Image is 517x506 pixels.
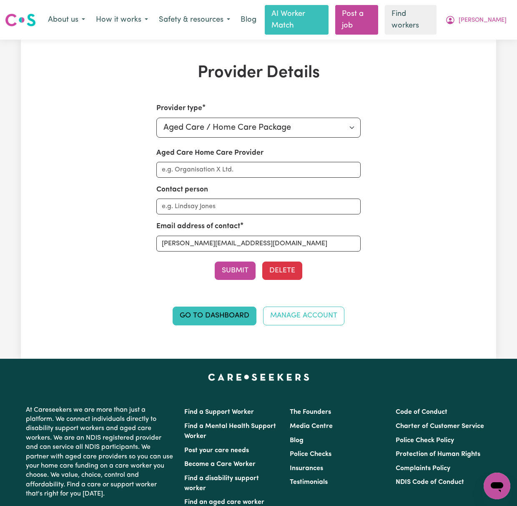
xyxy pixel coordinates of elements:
a: Find a disability support worker [184,475,259,492]
a: Post a job [335,5,379,35]
a: NDIS Code of Conduct [396,479,464,486]
a: Charter of Customer Service [396,423,484,430]
a: Careseekers home page [208,374,309,380]
a: Blog [290,437,304,444]
a: The Founders [290,409,331,415]
a: Testimonials [290,479,328,486]
input: e.g. Lindsay Jones [156,199,361,214]
button: Delete [262,262,302,280]
a: Become a Care Worker [184,461,256,468]
label: Contact person [156,184,208,195]
a: Careseekers logo [5,10,36,30]
a: AI Worker Match [265,5,329,35]
a: Police Check Policy [396,437,454,444]
label: Email address of contact [156,221,240,232]
iframe: Button to launch messaging window [484,473,510,499]
a: Manage Account [263,307,344,325]
button: Safety & resources [153,11,236,29]
a: Find a Mental Health Support Worker [184,423,276,440]
a: Post your care needs [184,447,249,454]
a: Media Centre [290,423,333,430]
button: My Account [440,11,512,29]
a: Police Checks [290,451,331,458]
img: Careseekers logo [5,13,36,28]
a: Complaints Policy [396,465,450,472]
a: Go to Dashboard [173,307,256,325]
input: e.g. lindsay.jones@orgx.com.au [156,236,361,252]
label: Aged Care Home Care Provider [156,148,264,159]
h1: Provider Details [105,63,412,83]
label: Provider type [156,103,202,114]
a: Protection of Human Rights [396,451,480,458]
a: Code of Conduct [396,409,447,415]
button: Submit [215,262,256,280]
a: Blog [236,11,261,29]
a: Find workers [385,5,437,35]
button: How it works [90,11,153,29]
a: Find a Support Worker [184,409,254,415]
button: About us [43,11,90,29]
p: At Careseekers we are more than just a platform. We connect individuals directly to disability su... [26,402,174,502]
input: e.g. Organisation X Ltd. [156,162,361,178]
span: [PERSON_NAME] [459,16,507,25]
a: Find an aged care worker [184,499,264,506]
a: Insurances [290,465,323,472]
